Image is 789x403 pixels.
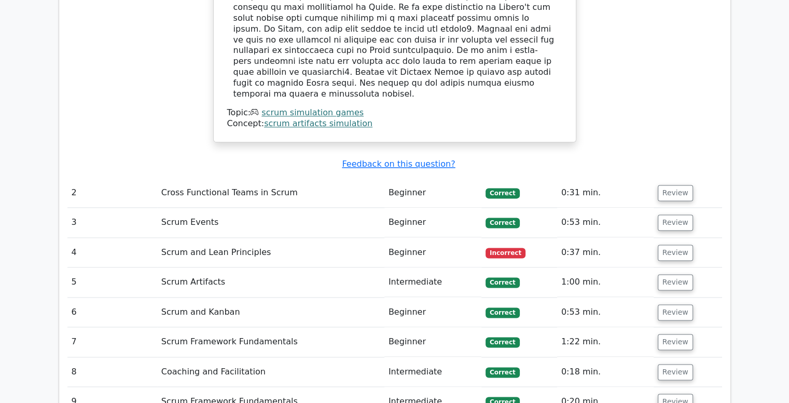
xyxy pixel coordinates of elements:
button: Review [658,245,693,261]
button: Review [658,274,693,290]
a: scrum simulation games [261,108,364,117]
td: Coaching and Facilitation [157,357,384,387]
td: 5 [67,267,157,297]
div: Concept: [227,118,562,129]
span: Correct [486,218,519,228]
td: 8 [67,357,157,387]
button: Review [658,304,693,320]
td: 0:53 min. [557,208,654,237]
td: Scrum and Lean Principles [157,238,384,267]
td: Beginner [384,208,481,237]
button: Review [658,214,693,231]
td: Scrum Artifacts [157,267,384,297]
td: Beginner [384,178,481,208]
td: 7 [67,327,157,357]
td: Cross Functional Teams in Scrum [157,178,384,208]
td: 2 [67,178,157,208]
td: 0:31 min. [557,178,654,208]
td: 0:53 min. [557,298,654,327]
td: Beginner [384,327,481,357]
td: 4 [67,238,157,267]
span: Incorrect [486,248,525,258]
td: Scrum Events [157,208,384,237]
div: Topic: [227,108,562,118]
td: Beginner [384,238,481,267]
td: 6 [67,298,157,327]
span: Correct [486,188,519,198]
td: Intermediate [384,267,481,297]
span: Correct [486,307,519,318]
td: Beginner [384,298,481,327]
button: Review [658,185,693,201]
span: Correct [486,277,519,288]
button: Review [658,334,693,350]
td: 0:37 min. [557,238,654,267]
td: 1:22 min. [557,327,654,357]
td: 1:00 min. [557,267,654,297]
td: 3 [67,208,157,237]
td: Intermediate [384,357,481,387]
button: Review [658,364,693,380]
a: scrum artifacts simulation [264,118,372,128]
a: Feedback on this question? [342,159,455,169]
td: 0:18 min. [557,357,654,387]
span: Correct [486,367,519,378]
td: Scrum and Kanban [157,298,384,327]
td: Scrum Framework Fundamentals [157,327,384,357]
span: Correct [486,337,519,347]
